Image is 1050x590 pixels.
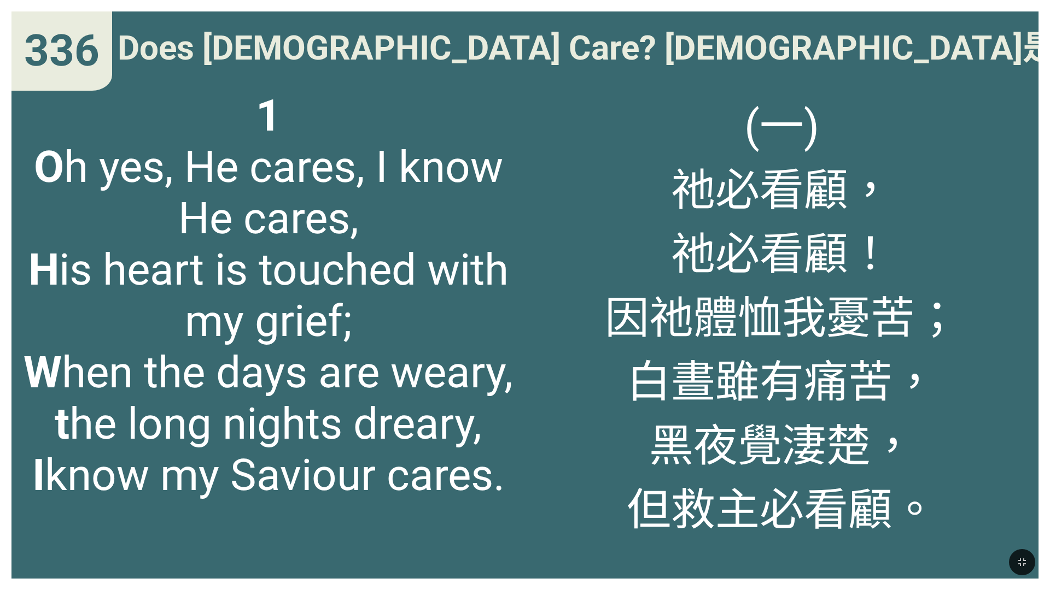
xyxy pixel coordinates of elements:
span: 336 [24,25,100,76]
b: I [32,450,45,501]
b: O [34,141,64,193]
b: t [55,398,69,450]
span: (一) 祂必看顧， 祂必看顧！ 因祂體恤我憂苦； 白晝雖有痛苦， 黑夜覺淒楚， 但救主必看顧。 [605,90,959,538]
b: 1 [256,90,281,141]
span: h yes, He cares, I know He cares, is heart is touched with my grief; hen the days are weary, he l... [24,90,514,501]
b: H [28,244,59,296]
b: W [24,347,62,398]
